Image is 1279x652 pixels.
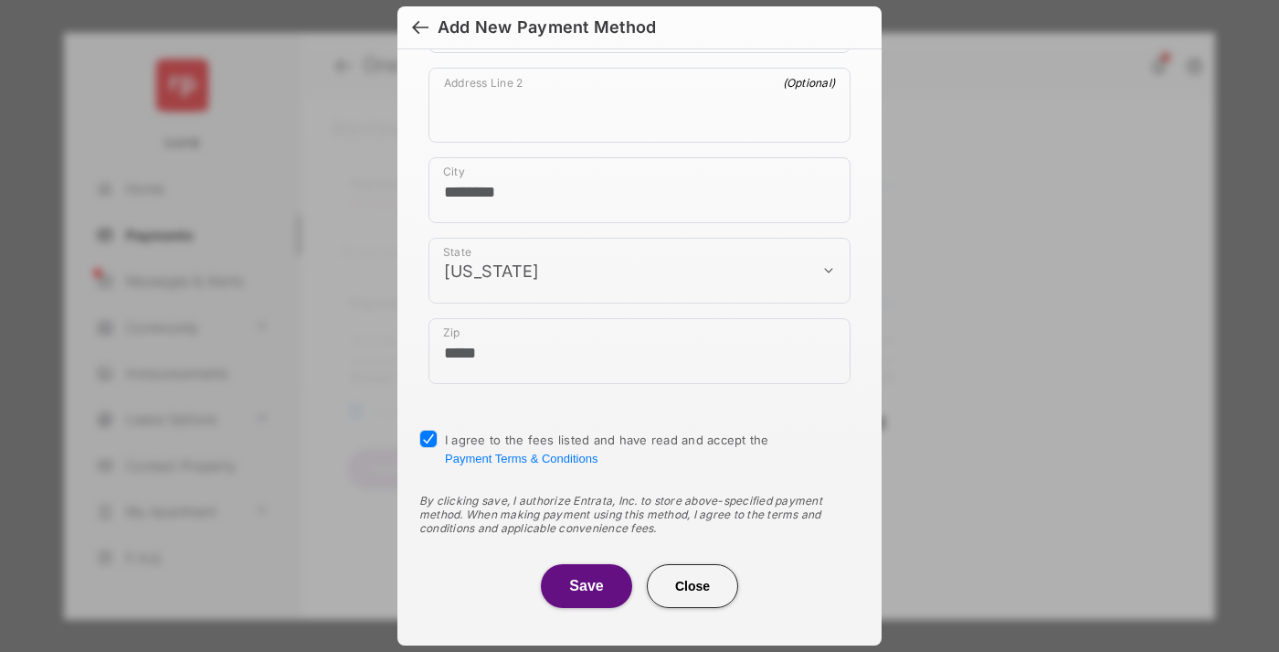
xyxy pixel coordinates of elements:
div: By clicking save, I authorize Entrata, Inc. to store above-specified payment method. When making ... [419,494,860,535]
div: payment_method_screening[postal_addresses][postalCode] [428,318,851,384]
button: Close [647,564,738,608]
div: payment_method_screening[postal_addresses][addressLine2] [428,68,851,143]
div: payment_method_screening[postal_addresses][locality] [428,157,851,223]
div: Add New Payment Method [438,17,656,37]
span: I agree to the fees listed and have read and accept the [445,433,769,465]
button: Save [541,564,632,608]
div: payment_method_screening[postal_addresses][administrativeArea] [428,238,851,304]
button: I agree to the fees listed and have read and accept the [445,452,597,465]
